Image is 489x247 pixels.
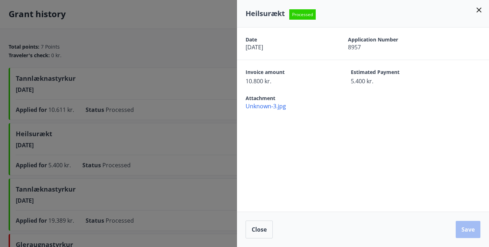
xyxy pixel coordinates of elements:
[348,43,425,51] span: 8957
[246,69,326,77] span: Invoice amount
[246,95,275,102] span: Attachment
[351,77,431,85] span: 5.400 kr.
[252,226,267,233] span: Close
[289,9,316,20] span: Processed
[246,221,273,238] button: Close
[246,43,323,51] span: [DATE]
[246,77,326,85] span: 10.800 kr.
[246,36,323,43] span: Date
[351,69,431,77] span: Estimated Payment
[348,36,425,43] span: Application Number
[246,102,489,110] span: Unknown-3.jpg
[246,9,285,18] span: Heilsurækt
